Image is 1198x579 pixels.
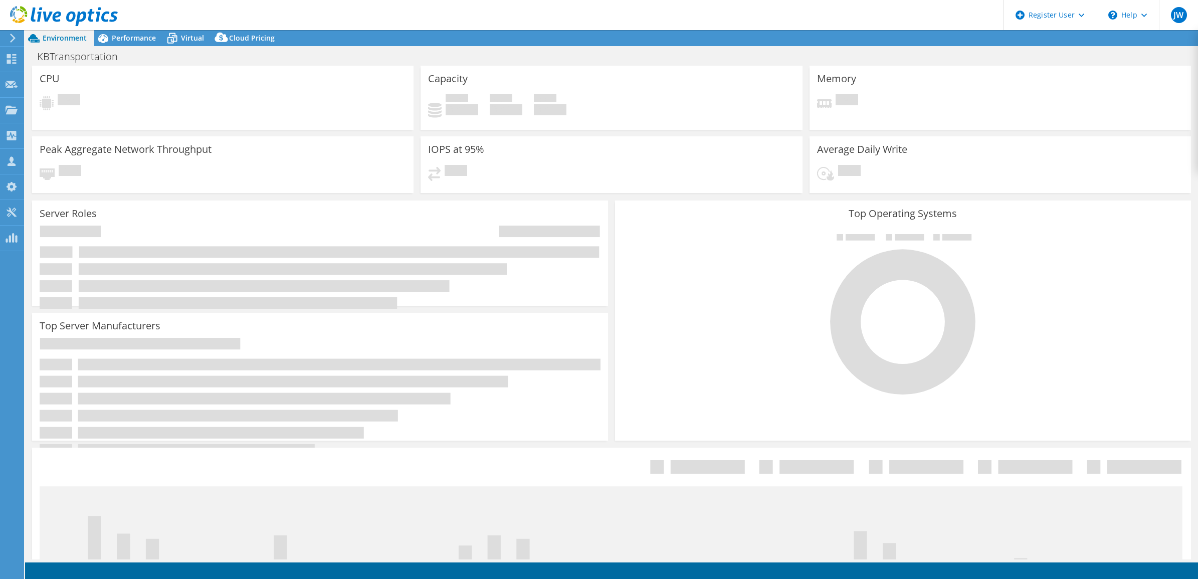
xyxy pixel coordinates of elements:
span: Performance [112,33,156,43]
span: Virtual [181,33,204,43]
h3: IOPS at 95% [428,144,484,155]
span: Pending [58,94,80,108]
h3: Server Roles [40,208,97,219]
h4: 0 GiB [534,104,566,115]
h3: Average Daily Write [817,144,907,155]
span: JW [1171,7,1187,23]
span: Environment [43,33,87,43]
span: Pending [445,165,467,178]
h3: Top Server Manufacturers [40,320,160,331]
span: Total [534,94,556,104]
h3: Top Operating Systems [623,208,1183,219]
h1: KBTransportation [33,51,133,62]
h3: Peak Aggregate Network Throughput [40,144,212,155]
span: Pending [836,94,858,108]
span: Pending [838,165,861,178]
span: Pending [59,165,81,178]
h3: Capacity [428,73,468,84]
span: Cloud Pricing [229,33,275,43]
svg: \n [1108,11,1117,20]
h4: 0 GiB [446,104,478,115]
h3: CPU [40,73,60,84]
span: Used [446,94,468,104]
h3: Memory [817,73,856,84]
span: Free [490,94,512,104]
h4: 0 GiB [490,104,522,115]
